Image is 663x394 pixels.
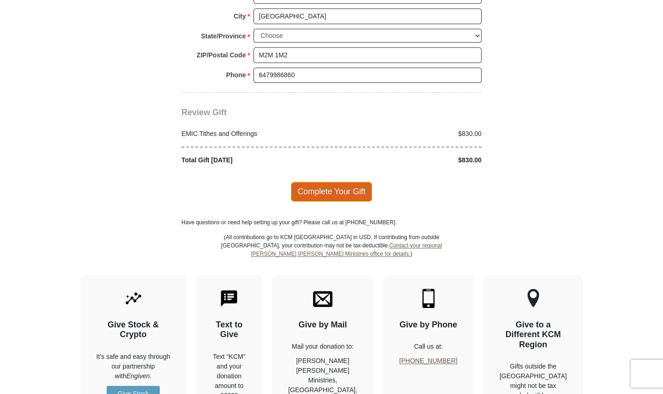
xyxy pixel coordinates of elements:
[96,352,170,381] p: It's safe and easy through our partnership with
[197,49,246,62] strong: ZIP/Postal Code
[331,155,487,165] div: $830.00
[527,289,540,308] img: other-region
[226,68,246,81] strong: Phone
[177,129,332,139] div: EMIC Tithes and Offerings
[251,242,442,257] a: Contact your regional [PERSON_NAME] [PERSON_NAME] Ministries office for details.
[399,357,458,364] a: [PHONE_NUMBER]
[234,10,246,23] strong: City
[177,155,332,165] div: Total Gift [DATE]
[181,218,482,227] p: Have questions or need help setting up your gift? Please call us at [PHONE_NUMBER].
[221,233,442,275] p: (All contributions go to KCM [GEOGRAPHIC_DATA] in USD. If contributing from outside [GEOGRAPHIC_D...
[399,342,458,351] p: Call us at:
[419,289,438,308] img: mobile.svg
[331,129,487,139] div: $830.00
[201,30,246,43] strong: State/Province
[399,320,458,330] h4: Give by Phone
[313,289,332,308] img: envelope.svg
[181,108,227,117] span: Review Gift
[291,182,373,201] span: Complete Your Gift
[212,320,247,340] h4: Text to Give
[288,320,357,330] h4: Give by Mail
[288,342,357,351] p: Mail your donation to:
[219,289,239,308] img: text-to-give.svg
[96,320,170,340] h4: Give Stock & Crypto
[500,320,567,350] h4: Give to a Different KCM Region
[124,289,143,308] img: give-by-stock.svg
[127,372,151,380] i: Engiven.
